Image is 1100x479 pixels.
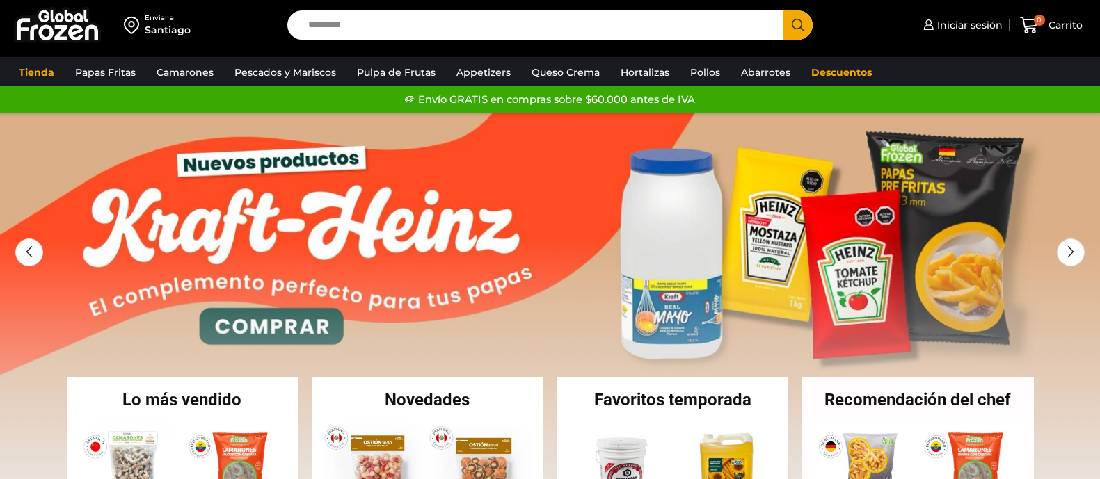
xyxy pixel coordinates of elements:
a: Tienda [12,59,61,86]
a: Appetizers [449,59,518,86]
a: Descuentos [804,59,879,86]
a: Papas Fritas [68,59,143,86]
a: Pulpa de Frutas [350,59,443,86]
a: Hortalizas [614,59,676,86]
h2: Lo más vendido [67,391,298,408]
div: Previous slide [15,238,43,266]
h2: Recomendación del chef [802,391,1034,408]
div: Santiago [145,23,191,37]
a: Abarrotes [734,59,797,86]
span: 0 [1034,15,1045,26]
a: Camarones [150,59,221,86]
span: Iniciar sesión [934,18,1003,32]
a: Pescados y Mariscos [228,59,343,86]
span: Carrito [1045,18,1083,32]
h2: Novedades [312,391,543,408]
img: address-field-icon.svg [124,13,145,37]
a: Queso Crema [525,59,607,86]
div: Enviar a [145,13,191,23]
h2: Favoritos temporada [557,391,789,408]
a: Iniciar sesión [920,11,1003,39]
a: Pollos [683,59,727,86]
a: 0 Carrito [1017,9,1086,42]
div: Next slide [1057,238,1085,266]
button: Search button [783,10,813,40]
